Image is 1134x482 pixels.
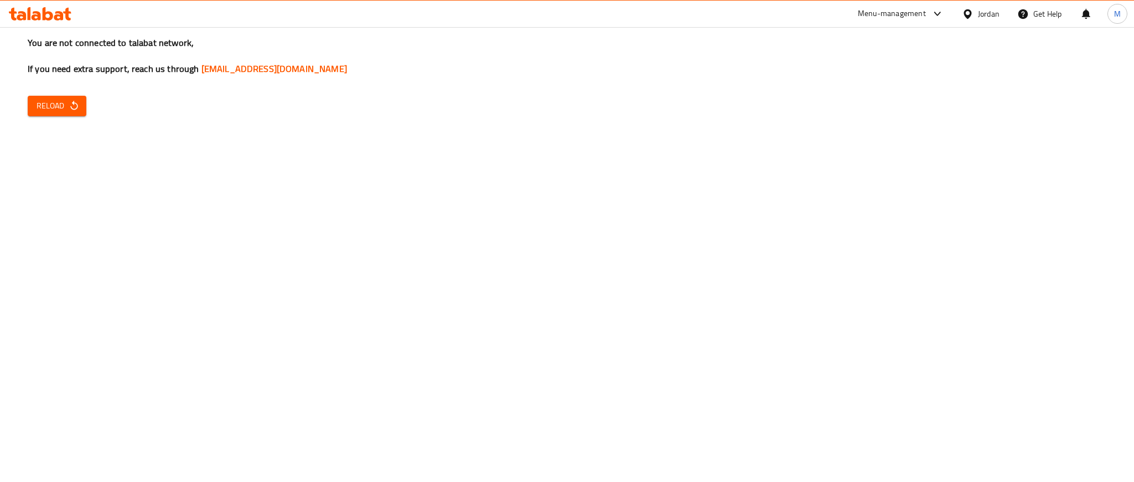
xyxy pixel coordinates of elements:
h3: You are not connected to talabat network, If you need extra support, reach us through [28,37,1106,75]
span: M [1114,8,1121,20]
div: Menu-management [858,7,926,20]
a: [EMAIL_ADDRESS][DOMAIN_NAME] [201,60,347,77]
div: Jordan [978,8,1000,20]
button: Reload [28,96,86,116]
span: Reload [37,99,77,113]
